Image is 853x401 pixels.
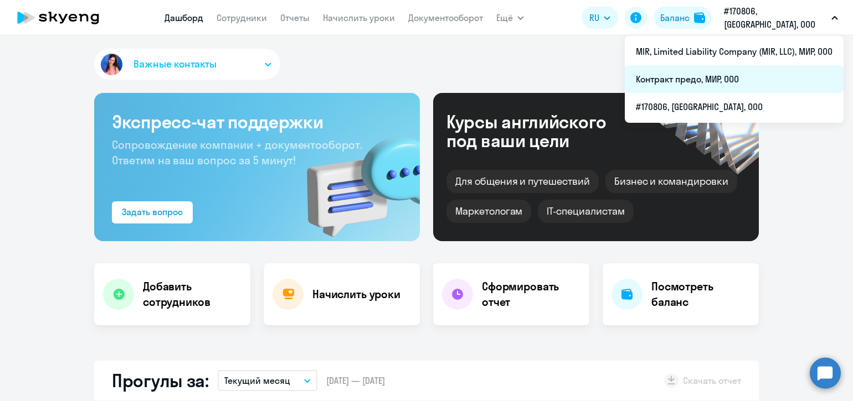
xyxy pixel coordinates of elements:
[482,279,580,310] h4: Сформировать отчет
[605,170,737,193] div: Бизнес и командировки
[446,200,531,223] div: Маркетологам
[94,49,280,80] button: Важные контакты
[323,12,395,23] a: Начислить уроки
[625,35,844,123] ul: Ещё
[143,279,241,310] h4: Добавить сотрудников
[165,12,203,23] a: Дашборд
[122,205,183,218] div: Задать вопрос
[408,12,483,23] a: Документооборот
[446,112,636,150] div: Курсы английского под ваши цели
[496,11,513,24] span: Ещё
[217,12,267,23] a: Сотрудники
[446,170,599,193] div: Для общения и путешествий
[496,7,524,29] button: Ещё
[218,370,317,391] button: Текущий месяц
[718,4,844,31] button: #170806, [GEOGRAPHIC_DATA], ООО
[291,117,420,241] img: bg-img
[326,374,385,387] span: [DATE] — [DATE]
[694,12,705,23] img: balance
[224,374,290,387] p: Текущий месяц
[112,201,193,223] button: Задать вопрос
[724,4,827,31] p: #170806, [GEOGRAPHIC_DATA], ООО
[660,11,690,24] div: Баланс
[312,287,400,302] h4: Начислить уроки
[112,111,402,133] h3: Экспресс-чат поддержки
[112,138,362,167] span: Сопровождение компании + документооборот. Ответим на ваш вопрос за 5 минут!
[654,7,712,29] button: Балансbalance
[99,51,125,77] img: avatar
[133,57,217,71] span: Важные контакты
[582,7,618,29] button: RU
[280,12,310,23] a: Отчеты
[589,11,599,24] span: RU
[112,369,209,392] h2: Прогулы за:
[538,200,633,223] div: IT-специалистам
[651,279,750,310] h4: Посмотреть баланс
